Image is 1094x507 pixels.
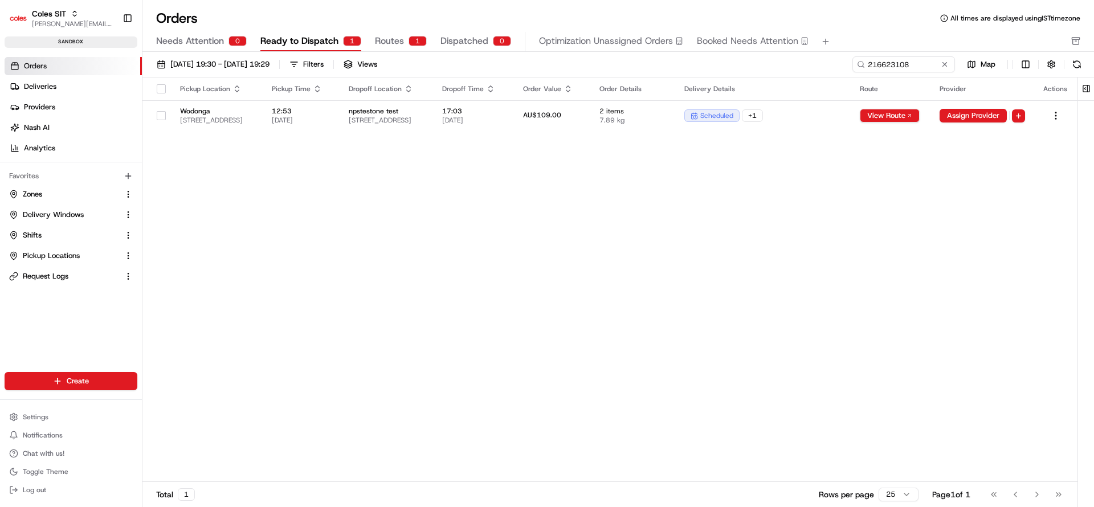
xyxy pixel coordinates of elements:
a: Nash AI [5,118,142,137]
span: Providers [24,102,55,112]
input: Type to search [852,56,955,72]
span: Zones [23,189,42,199]
span: Deliveries [24,81,56,92]
span: Views [357,59,377,69]
div: Favorites [5,167,137,185]
button: Pickup Locations [5,247,137,265]
button: Log out [5,482,137,498]
button: Shifts [5,226,137,244]
span: [DATE] [272,116,331,125]
button: Views [338,56,382,72]
span: Toggle Theme [23,467,68,476]
span: Wodonga [180,107,254,116]
span: Needs Attention [156,34,224,48]
span: Settings [23,412,48,422]
button: View Route [860,109,920,122]
span: All times are displayed using IST timezone [950,14,1080,23]
span: 2 items [599,107,666,116]
span: Notifications [23,431,63,440]
a: Shifts [9,230,119,240]
span: Delivery Windows [23,210,84,220]
span: AU$109.00 [523,111,561,120]
span: Analytics [24,143,55,153]
div: Pickup Time [272,84,331,93]
div: Order Details [599,84,666,93]
div: 0 [493,36,511,46]
span: Dispatched [440,34,488,48]
div: Page 1 of 1 [932,489,970,500]
span: 7.89 kg [599,116,666,125]
span: Shifts [23,230,42,240]
span: [STREET_ADDRESS] [180,116,254,125]
button: Notifications [5,427,137,443]
div: Filters [303,59,324,69]
span: [STREET_ADDRESS] [349,116,424,125]
button: Create [5,372,137,390]
button: Request Logs [5,267,137,285]
a: Delivery Windows [9,210,119,220]
p: Rows per page [819,489,874,500]
span: Request Logs [23,271,68,281]
div: 1 [178,488,195,501]
span: Nash AI [24,122,50,133]
div: Actions [1043,84,1068,93]
button: Map [960,58,1003,71]
a: Orders [5,57,142,75]
a: Deliveries [5,77,142,96]
div: Pickup Location [180,84,254,93]
span: scheduled [700,111,733,120]
div: Total [156,488,195,501]
span: Routes [375,34,404,48]
a: Request Logs [9,271,119,281]
span: Pickup Locations [23,251,80,261]
span: 17:03 [442,107,504,116]
div: sandbox [5,36,137,48]
span: Booked Needs Attention [697,34,798,48]
div: Provider [940,84,1025,93]
div: 1 [343,36,361,46]
div: Dropoff Location [349,84,424,93]
span: [DATE] [442,116,504,125]
div: Delivery Details [684,84,842,93]
span: Map [981,59,995,69]
button: Filters [284,56,329,72]
span: Chat with us! [23,449,64,458]
span: Log out [23,485,46,494]
button: Assign Provider [940,109,1007,122]
button: Settings [5,409,137,425]
a: Analytics [5,139,142,157]
div: + 1 [742,109,763,122]
button: Chat with us! [5,445,137,461]
div: Order Value [523,84,582,93]
button: Refresh [1069,56,1085,72]
button: Toggle Theme [5,464,137,480]
span: Optimization Unassigned Orders [539,34,673,48]
button: [DATE] 19:30 - [DATE] 19:29 [152,56,275,72]
button: [PERSON_NAME][EMAIL_ADDRESS][DOMAIN_NAME] [32,19,113,28]
span: npstestone test [349,107,424,116]
span: Create [67,376,89,386]
button: Zones [5,185,137,203]
span: 12:53 [272,107,331,116]
button: Delivery Windows [5,206,137,224]
a: Providers [5,98,142,116]
h1: Orders [156,9,198,27]
a: Zones [9,189,119,199]
span: [DATE] 19:30 - [DATE] 19:29 [170,59,270,69]
div: Route [860,84,921,93]
a: Pickup Locations [9,251,119,261]
div: 0 [228,36,247,46]
span: Ready to Dispatch [260,34,338,48]
img: Coles SIT [9,9,27,27]
button: Coles SIT [32,8,66,19]
div: Dropoff Time [442,84,504,93]
span: Orders [24,61,47,71]
div: 1 [409,36,427,46]
button: Coles SITColes SIT[PERSON_NAME][EMAIL_ADDRESS][DOMAIN_NAME] [5,5,118,32]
